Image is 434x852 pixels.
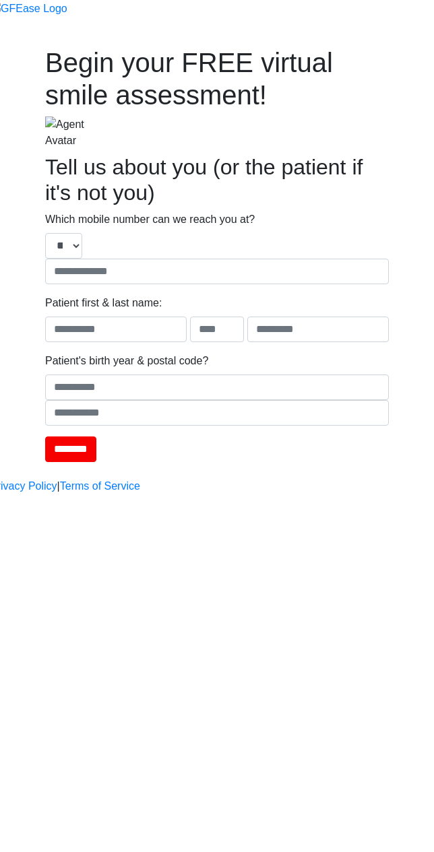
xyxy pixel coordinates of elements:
h1: Begin your FREE virtual smile assessment! [45,46,389,111]
a: | [57,478,60,494]
a: Terms of Service [60,478,140,494]
label: Patient first & last name: [45,295,162,311]
img: Agent Avatar [45,117,86,149]
h2: Tell us about you (or the patient if it's not you) [45,154,389,206]
label: Which mobile number can we reach you at? [45,211,255,228]
label: Patient's birth year & postal code? [45,353,208,369]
